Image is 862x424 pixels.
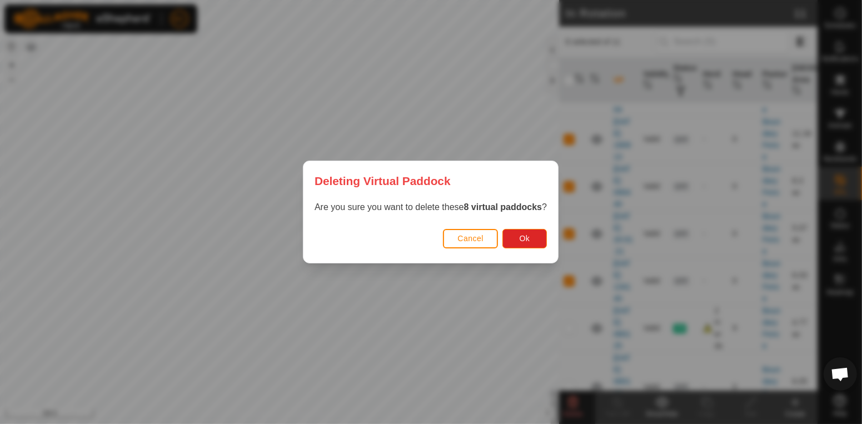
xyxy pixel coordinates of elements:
[458,234,484,243] span: Cancel
[503,229,547,248] button: Ok
[315,172,451,189] span: Deleting Virtual Paddock
[315,202,547,212] span: Are you sure you want to delete these ?
[520,234,530,243] span: Ok
[444,229,499,248] button: Cancel
[824,357,857,391] div: Open chat
[464,202,542,212] strong: 8 virtual paddocks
